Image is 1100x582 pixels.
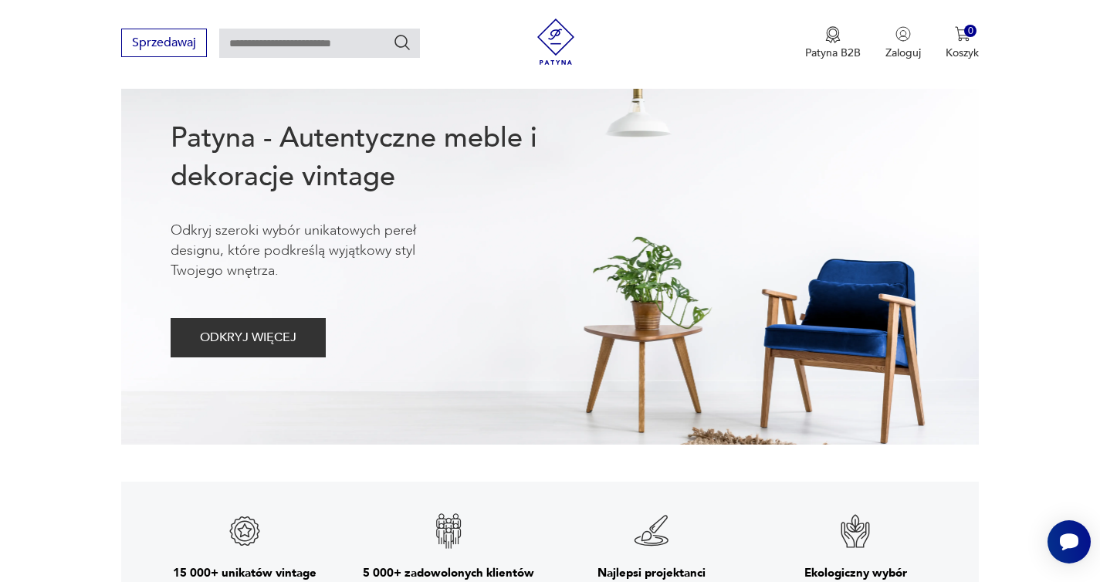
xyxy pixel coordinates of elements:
p: Patyna B2B [805,46,861,60]
button: 0Koszyk [946,26,979,60]
img: Patyna - sklep z meblami i dekoracjami vintage [533,19,579,65]
iframe: Smartsupp widget button [1048,520,1091,563]
h3: 15 000+ unikatów vintage [173,565,316,580]
button: Sprzedawaj [121,29,207,57]
a: Ikona medaluPatyna B2B [805,26,861,60]
h3: Ekologiczny wybór [804,565,907,580]
button: ODKRYJ WIĘCEJ [171,318,326,357]
p: Odkryj szeroki wybór unikatowych pereł designu, które podkreślą wyjątkowy styl Twojego wnętrza. [171,221,464,281]
a: ODKRYJ WIĘCEJ [171,333,326,344]
button: Szukaj [393,33,411,52]
h1: Patyna - Autentyczne meble i dekoracje vintage [171,119,587,196]
img: Ikonka użytkownika [895,26,911,42]
button: Zaloguj [885,26,921,60]
img: Znak gwarancji jakości [430,513,467,550]
img: Ikona koszyka [955,26,970,42]
img: Znak gwarancji jakości [226,513,263,550]
h3: 5 000+ zadowolonych klientów [363,565,534,580]
p: Koszyk [946,46,979,60]
img: Ikona medalu [825,26,841,43]
h3: Najlepsi projektanci [597,565,706,580]
p: Zaloguj [885,46,921,60]
img: Znak gwarancji jakości [837,513,874,550]
a: Sprzedawaj [121,39,207,49]
img: Znak gwarancji jakości [633,513,670,550]
div: 0 [964,25,977,38]
button: Patyna B2B [805,26,861,60]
